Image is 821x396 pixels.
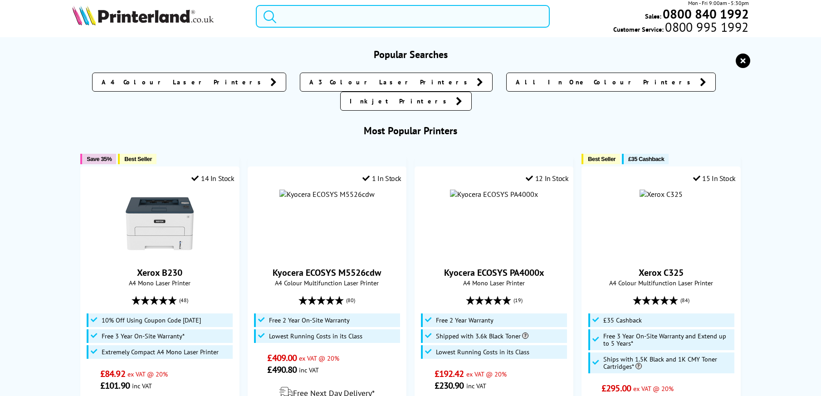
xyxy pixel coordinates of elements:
span: Inkjet Printers [350,97,451,106]
img: Kyocera ECOSYS PA4000x [450,190,538,199]
span: 10% Off Using Coupon Code [DATE] [102,317,201,324]
span: All In One Colour Printers [516,78,695,87]
span: Customer Service: [613,23,748,34]
div: 1 In Stock [362,174,401,183]
span: A4 Mono Laser Printer [420,279,568,287]
button: Best Seller [118,154,156,164]
span: inc VAT [299,366,319,374]
img: Xerox C325 [640,190,683,199]
span: A3 Colour Laser Printers [309,78,472,87]
span: 0800 995 1992 [664,23,748,31]
div: 14 In Stock [191,174,234,183]
div: 15 In Stock [693,174,736,183]
a: Xerox B230 [126,250,194,259]
span: Best Seller [124,156,152,162]
span: ex VAT @ 20% [633,384,674,393]
span: Free 2 Year On-Site Warranty [269,317,350,324]
span: Extremely Compact A4 Mono Laser Printer [102,348,219,356]
a: Printerland Logo [72,5,244,27]
span: Sales: [645,12,661,20]
span: Lowest Running Costs in its Class [436,348,529,356]
span: Shipped with 3.6k Black Toner [436,332,528,340]
span: £101.90 [100,380,130,391]
a: A4 Colour Laser Printers [92,73,286,92]
span: £192.42 [435,368,464,380]
a: Kyocera ECOSYS M5526cdw [273,267,381,279]
span: Best Seller [588,156,616,162]
span: £35 Cashback [628,156,664,162]
a: Inkjet Printers [340,92,472,111]
span: ex VAT @ 20% [127,370,168,378]
span: Ships with 1.5K Black and 1K CMY Toner Cartridges* [603,356,732,370]
span: (84) [680,292,689,309]
span: £490.80 [267,364,297,376]
b: 0800 840 1992 [663,5,749,22]
span: Save 35% [87,156,112,162]
button: Save 35% [80,154,116,164]
span: £35 Cashback [603,317,642,324]
h3: Most Popular Printers [72,124,748,137]
a: Kyocera ECOSYS PA4000x [444,267,544,279]
a: Xerox C325 [639,267,684,279]
span: £84.92 [100,368,125,380]
h3: Popular Searches [72,48,748,61]
span: Free 3 Year On-Site Warranty* [102,332,185,340]
div: 12 In Stock [526,174,568,183]
span: ex VAT @ 20% [299,354,339,362]
a: 0800 840 1992 [661,10,749,18]
img: Printerland Logo [72,5,214,25]
span: inc VAT [132,381,152,390]
a: Xerox B230 [137,267,182,279]
span: A4 Colour Laser Printers [102,78,266,87]
span: (48) [179,292,188,309]
a: All In One Colour Printers [506,73,716,92]
span: Free 2 Year Warranty [436,317,494,324]
img: Kyocera ECOSYS M5526cdw [279,190,375,199]
span: Free 3 Year On-Site Warranty and Extend up to 5 Years* [603,332,732,347]
span: inc VAT [466,381,486,390]
span: £295.00 [601,382,631,394]
span: A4 Colour Multifunction Laser Printer [586,279,735,287]
span: Lowest Running Costs in its Class [269,332,362,340]
img: Xerox B230 [126,190,194,258]
span: A4 Mono Laser Printer [85,279,234,287]
span: £230.90 [435,380,464,391]
span: (80) [346,292,355,309]
span: ex VAT @ 20% [466,370,507,378]
button: Best Seller [582,154,620,164]
span: A4 Colour Multifunction Laser Printer [253,279,401,287]
button: £35 Cashback [622,154,669,164]
span: £409.00 [267,352,297,364]
span: (19) [513,292,523,309]
a: A3 Colour Laser Printers [300,73,493,92]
